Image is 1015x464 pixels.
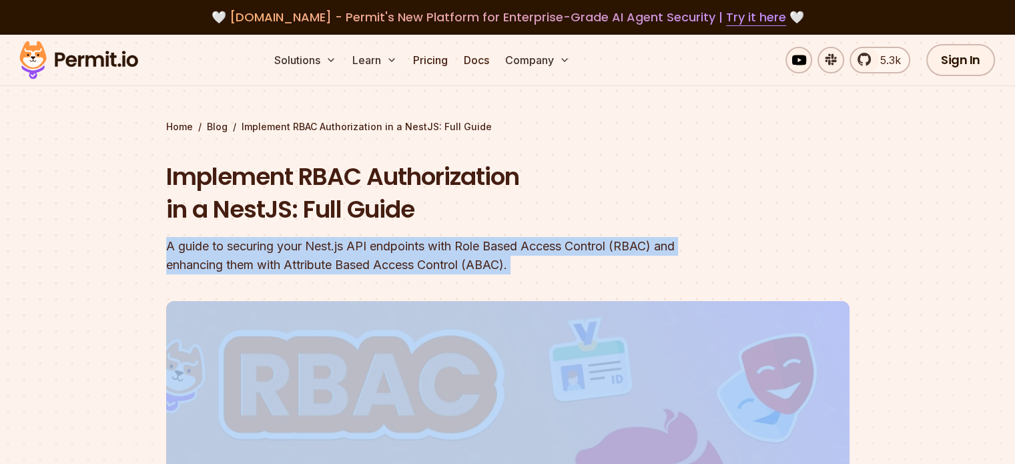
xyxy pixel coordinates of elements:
button: Company [500,47,575,73]
a: Home [166,120,193,134]
a: Sign In [926,44,995,76]
div: / / [166,120,850,134]
a: Try it here [726,9,786,26]
a: 5.3k [850,47,910,73]
a: Blog [207,120,228,134]
a: Pricing [408,47,453,73]
div: 🤍 🤍 [32,8,983,27]
div: A guide to securing your Nest.js API endpoints with Role Based Access Control (RBAC) and enhancin... [166,237,679,274]
a: Docs [458,47,494,73]
span: [DOMAIN_NAME] - Permit's New Platform for Enterprise-Grade AI Agent Security | [230,9,786,25]
img: Permit logo [13,37,144,83]
button: Solutions [269,47,342,73]
h1: Implement RBAC Authorization in a NestJS: Full Guide [166,160,679,226]
button: Learn [347,47,402,73]
span: 5.3k [872,52,901,68]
